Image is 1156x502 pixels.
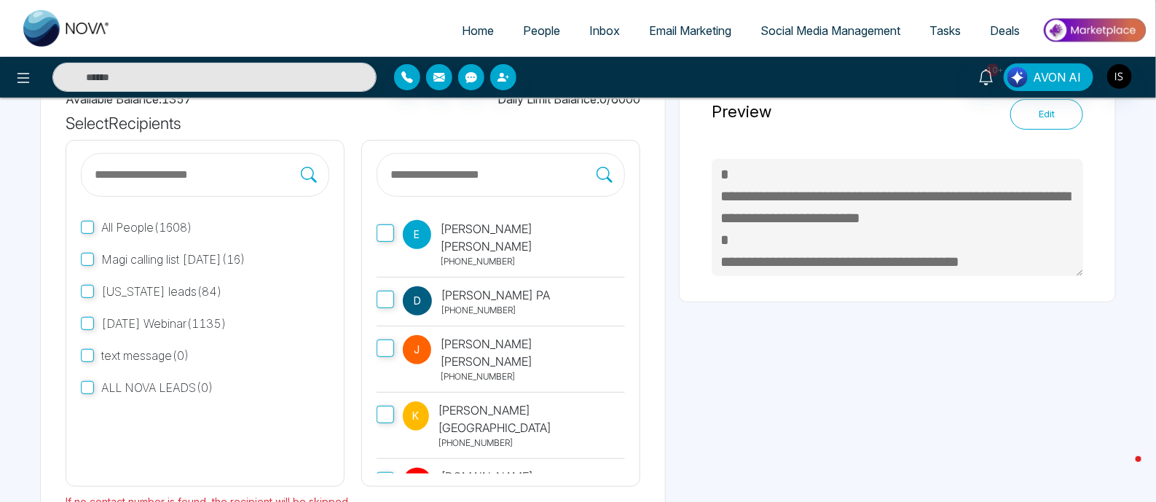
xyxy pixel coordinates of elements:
span: 10+ [986,63,999,77]
input: [US_STATE] leads(84) [81,285,94,298]
h1: Select Recipients [66,114,181,133]
button: AVON AI [1004,63,1093,91]
input: text message(0) [81,349,94,362]
p: Daily Limit Balance: 0 / 6000 [498,90,640,108]
p: [PHONE_NUMBER] [438,436,625,450]
span: Home [462,23,494,38]
img: Lead Flow [1007,67,1028,87]
a: 10+ [969,63,1004,89]
img: User Avatar [1107,64,1132,89]
p: [PERSON_NAME] [PERSON_NAME] [440,220,625,255]
input: D[PERSON_NAME] PA [PHONE_NUMBER] [377,291,394,308]
button: Edit [1010,99,1083,130]
iframe: Intercom live chat [1106,452,1141,487]
img: Nova CRM Logo [23,10,111,47]
input: K[PERSON_NAME][GEOGRAPHIC_DATA] [PHONE_NUMBER] [377,406,394,423]
p: [PHONE_NUMBER] [440,370,625,383]
p: [PERSON_NAME][GEOGRAPHIC_DATA] [438,401,625,436]
span: All People ( 1608 ) [101,220,192,235]
img: Market-place.gif [1042,14,1147,47]
span: Deals [990,23,1020,38]
span: People [523,23,560,38]
p: [PHONE_NUMBER] [440,255,625,268]
input: All People(1608) [81,221,94,234]
input: G[DOMAIN_NAME] [PHONE_NUMBER] [377,472,394,490]
span: text message ( 0 ) [101,348,189,363]
p: [PERSON_NAME] [PERSON_NAME] [440,335,625,370]
span: K [413,401,420,431]
input: ALL NOVA LEADS(0) [81,381,94,394]
span: [US_STATE] leads ( 84 ) [101,284,222,299]
p: [PERSON_NAME] PA [441,286,550,304]
a: Email Marketing [634,17,746,44]
span: Email Marketing [649,23,731,38]
span: G [414,468,421,497]
p: [DOMAIN_NAME] [441,468,533,485]
p: [PHONE_NUMBER] [441,304,550,317]
a: Inbox [575,17,634,44]
span: [DATE] Webinar ( 1135 ) [101,316,227,331]
span: J [414,335,420,364]
input: E[PERSON_NAME] [PERSON_NAME][PHONE_NUMBER] [377,224,394,242]
span: ALL NOVA LEADS ( 0 ) [101,380,213,395]
span: Tasks [929,23,961,38]
span: D [414,286,421,315]
a: Deals [975,17,1034,44]
input: J[PERSON_NAME] [PERSON_NAME] [PHONE_NUMBER] [377,340,394,357]
span: AVON AI [1033,68,1081,86]
span: Inbox [589,23,620,38]
p: Available Balance: 1357 [66,90,192,108]
h1: Preview [712,102,771,121]
span: Magi calling list [DATE] ( 16 ) [101,252,245,267]
input: [DATE] Webinar(1135) [81,317,94,330]
input: Magi calling list [DATE](16) [81,253,94,266]
span: Social Media Management [760,23,900,38]
a: People [508,17,575,44]
a: Social Media Management [746,17,915,44]
a: Home [447,17,508,44]
span: E [414,220,420,249]
a: Tasks [915,17,975,44]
